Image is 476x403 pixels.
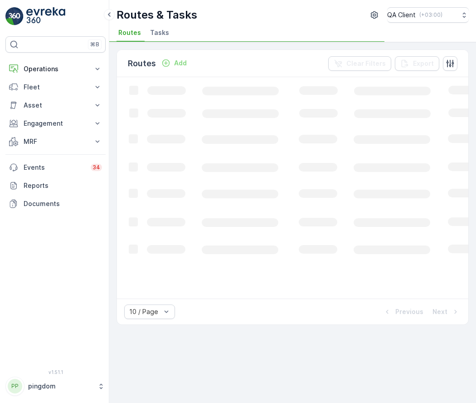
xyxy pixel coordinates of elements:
[150,28,169,37] span: Tasks
[90,41,99,48] p: ⌘B
[5,60,106,78] button: Operations
[24,137,87,146] p: MRF
[395,307,423,316] p: Previous
[5,158,106,177] a: Events34
[419,11,442,19] p: ( +03:00 )
[117,8,197,22] p: Routes & Tasks
[174,59,187,68] p: Add
[328,56,391,71] button: Clear Filters
[395,56,439,71] button: Export
[5,369,106,375] span: v 1.51.1
[346,59,386,68] p: Clear Filters
[24,101,87,110] p: Asset
[118,28,141,37] span: Routes
[387,10,416,20] p: QA Client
[92,164,100,171] p: 34
[382,306,424,317] button: Previous
[24,119,87,128] p: Engagement
[5,377,106,396] button: PPpingdom
[158,58,190,69] button: Add
[387,7,469,23] button: QA Client(+03:00)
[5,114,106,133] button: Engagement
[5,96,106,114] button: Asset
[28,382,93,391] p: pingdom
[24,181,102,190] p: Reports
[24,199,102,208] p: Documents
[5,78,106,96] button: Fleet
[8,379,22,393] div: PP
[26,7,65,25] img: logo_light-DOdMpM7g.png
[5,177,106,195] a: Reports
[5,195,106,213] a: Documents
[128,57,156,70] p: Routes
[432,307,447,316] p: Next
[413,59,434,68] p: Export
[24,83,87,92] p: Fleet
[5,7,24,25] img: logo
[432,306,461,317] button: Next
[5,133,106,151] button: MRF
[24,163,85,172] p: Events
[24,64,87,74] p: Operations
